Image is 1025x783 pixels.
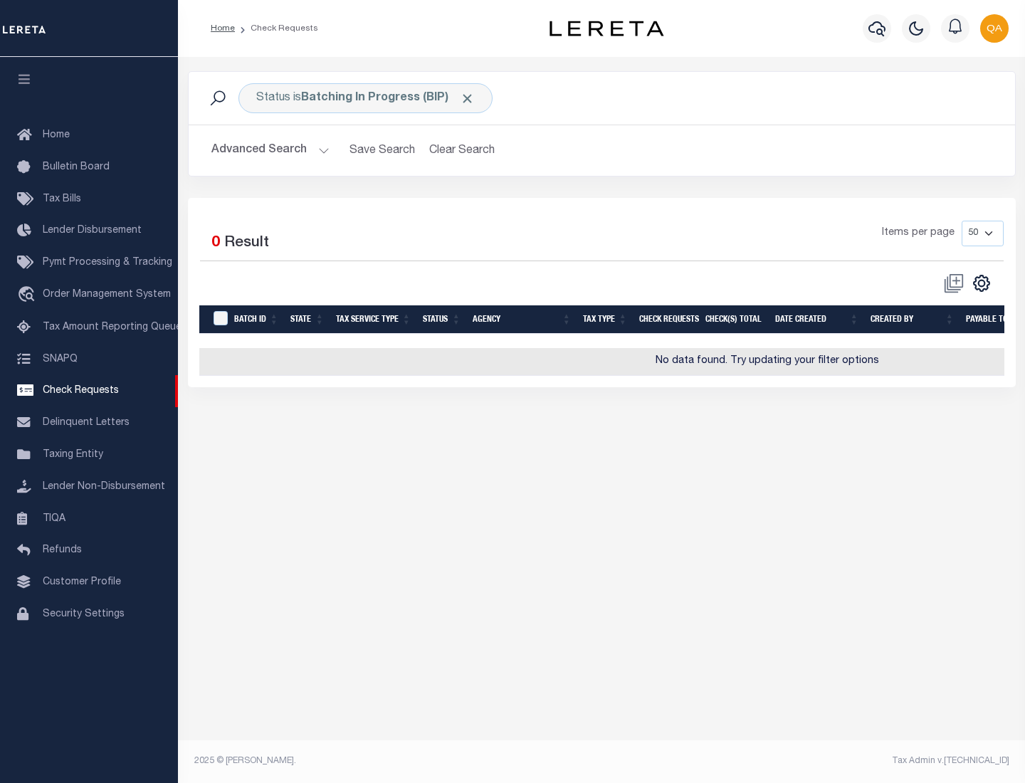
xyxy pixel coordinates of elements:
th: State: activate to sort column ascending [285,305,330,335]
span: Lender Non-Disbursement [43,482,165,492]
button: Save Search [341,137,424,164]
button: Advanced Search [211,137,330,164]
span: Lender Disbursement [43,226,142,236]
th: Check Requests [634,305,700,335]
a: Home [211,24,235,33]
div: 2025 © [PERSON_NAME]. [184,755,602,767]
span: 0 [211,236,220,251]
span: SNAPQ [43,354,78,364]
th: Tax Type: activate to sort column ascending [577,305,634,335]
span: Pymt Processing & Tracking [43,258,172,268]
img: logo-dark.svg [550,21,663,36]
span: Customer Profile [43,577,121,587]
th: Tax Service Type: activate to sort column ascending [330,305,417,335]
th: Batch Id: activate to sort column ascending [228,305,285,335]
span: Security Settings [43,609,125,619]
th: Agency: activate to sort column ascending [467,305,577,335]
span: Refunds [43,545,82,555]
li: Check Requests [235,22,318,35]
span: Check Requests [43,386,119,396]
span: Tax Bills [43,194,81,204]
span: Taxing Entity [43,450,103,460]
th: Check(s) Total [700,305,769,335]
th: Created By: activate to sort column ascending [865,305,960,335]
span: Items per page [882,226,955,241]
span: Order Management System [43,290,171,300]
div: Status is [238,83,493,113]
div: Tax Admin v.[TECHNICAL_ID] [612,755,1009,767]
button: Clear Search [424,137,501,164]
label: Result [224,232,269,255]
i: travel_explore [17,286,40,305]
th: Date Created: activate to sort column ascending [769,305,865,335]
th: Status: activate to sort column ascending [417,305,467,335]
b: Batching In Progress (BIP) [301,93,475,104]
span: Bulletin Board [43,162,110,172]
span: Delinquent Letters [43,418,130,428]
span: Tax Amount Reporting Queue [43,322,182,332]
span: Click to Remove [460,91,475,106]
img: svg+xml;base64,PHN2ZyB4bWxucz0iaHR0cDovL3d3dy53My5vcmcvMjAwMC9zdmciIHBvaW50ZXItZXZlbnRzPSJub25lIi... [980,14,1009,43]
span: TIQA [43,513,65,523]
span: Home [43,130,70,140]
